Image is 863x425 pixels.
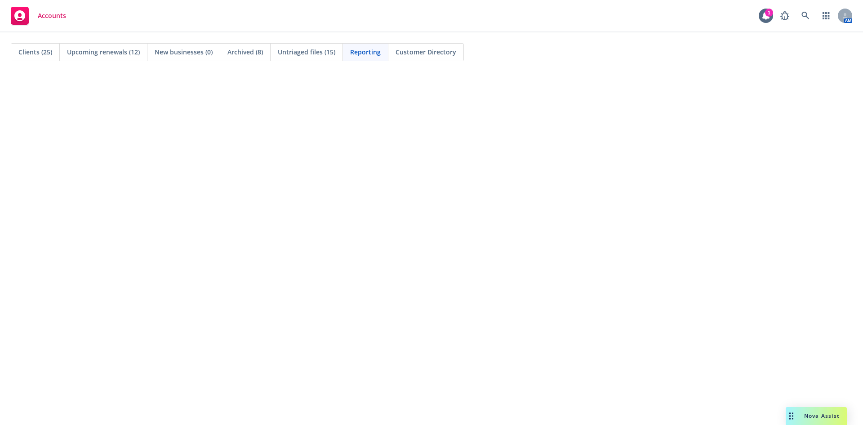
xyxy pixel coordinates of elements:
span: Accounts [38,12,66,19]
span: Upcoming renewals (12) [67,47,140,57]
a: Report a Bug [776,7,794,25]
span: Customer Directory [396,47,456,57]
span: Archived (8) [227,47,263,57]
iframe: Hex Dashboard 1 [9,81,854,416]
span: Reporting [350,47,381,57]
a: Search [796,7,814,25]
div: 1 [765,9,773,17]
a: Switch app [817,7,835,25]
span: Nova Assist [804,412,840,420]
button: Nova Assist [786,407,847,425]
a: Accounts [7,3,70,28]
div: Drag to move [786,407,797,425]
span: Untriaged files (15) [278,47,335,57]
span: Clients (25) [18,47,52,57]
span: New businesses (0) [155,47,213,57]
